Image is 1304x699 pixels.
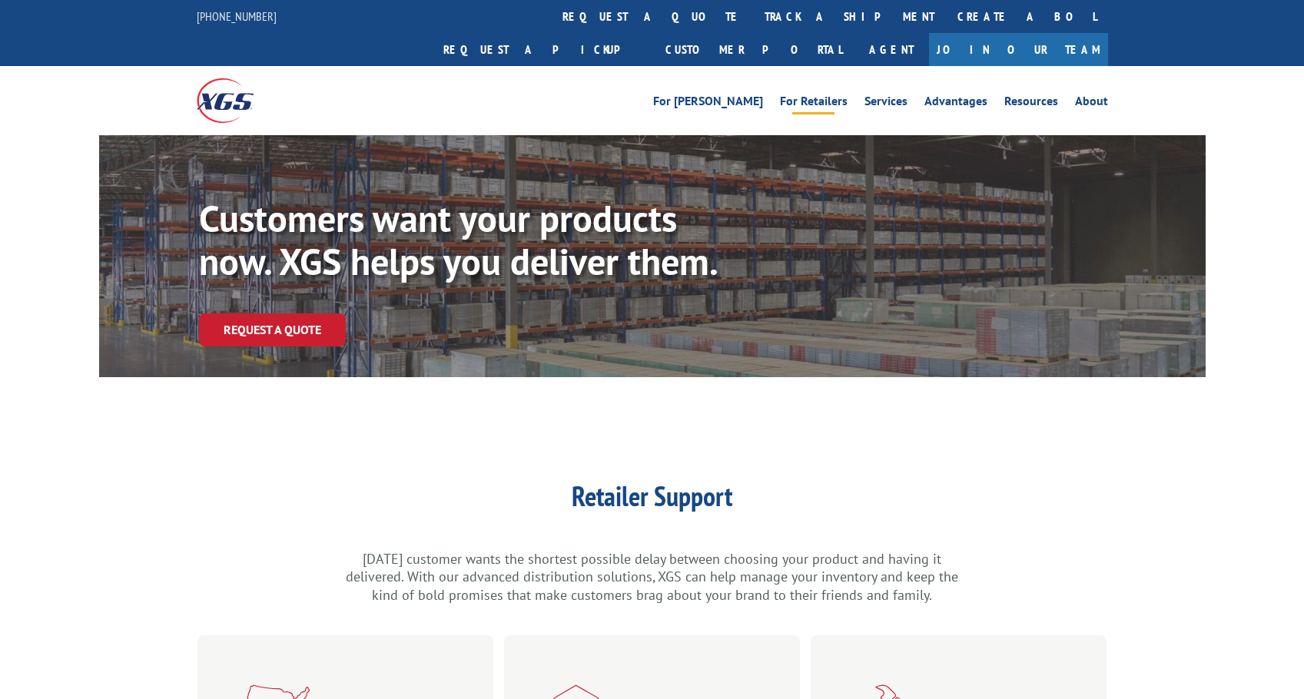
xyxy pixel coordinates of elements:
p: [DATE] customer wants the shortest possible delay between choosing your product and having it del... [345,550,960,605]
a: For Retailers [780,95,848,112]
a: Resources [1004,95,1058,112]
a: Join Our Team [929,33,1108,66]
a: Agent [854,33,929,66]
a: Request a Quote [199,313,346,346]
a: About [1075,95,1108,112]
a: Advantages [924,95,987,112]
a: Services [864,95,907,112]
a: Request a pickup [432,33,654,66]
p: Customers want your products now. XGS helps you deliver them. [199,197,750,283]
a: [PHONE_NUMBER] [197,8,277,24]
a: Customer Portal [654,33,854,66]
h1: Retailer Support [345,482,960,518]
a: For [PERSON_NAME] [653,95,763,112]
